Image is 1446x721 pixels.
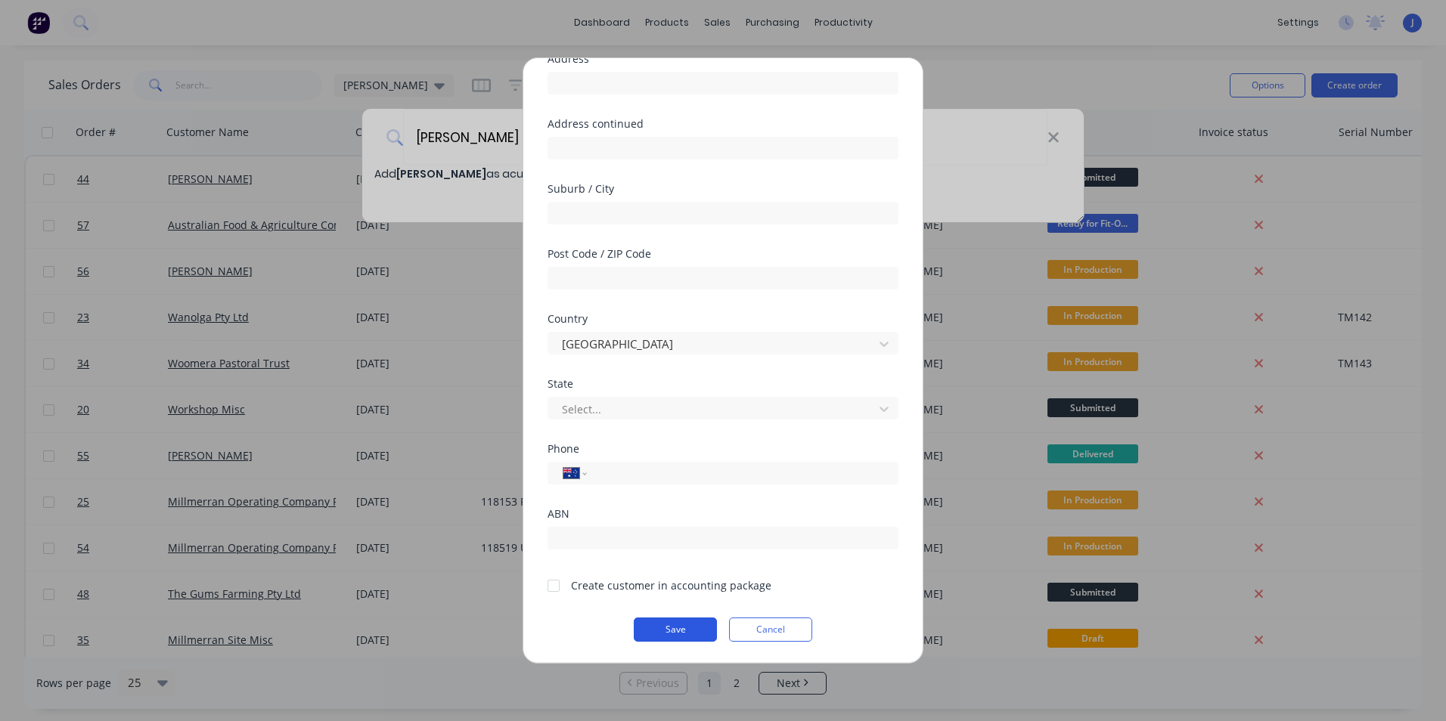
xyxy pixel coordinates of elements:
div: Create customer in accounting package [571,577,771,593]
button: Cancel [729,617,812,642]
div: State [548,379,898,389]
div: ABN [548,509,898,519]
div: Post Code / ZIP Code [548,249,898,259]
div: Address [548,54,898,64]
div: Country [548,314,898,324]
div: Phone [548,444,898,454]
div: Suburb / City [548,184,898,194]
div: Address continued [548,119,898,129]
button: Save [634,617,717,642]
